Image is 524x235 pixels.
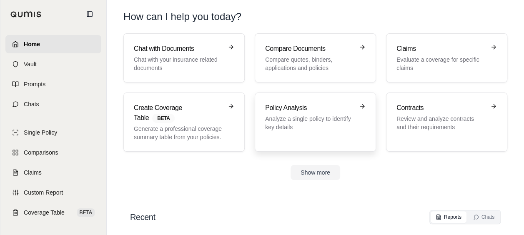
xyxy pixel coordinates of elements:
[83,7,96,21] button: Collapse sidebar
[24,188,63,197] span: Custom Report
[5,163,101,182] a: Claims
[473,214,494,220] div: Chats
[265,44,354,54] h3: Compare Documents
[5,203,101,222] a: Coverage TableBETA
[5,183,101,202] a: Custom Report
[386,33,507,82] a: ClaimsEvaluate a coverage for specific claims
[77,208,95,217] span: BETA
[123,92,245,152] a: Create Coverage TableBETAGenerate a professional coverage summary table from your policies.
[396,44,485,54] h3: Claims
[123,10,507,23] h1: How can I help you today?
[134,55,223,72] p: Chat with your insurance related documents
[5,95,101,113] a: Chats
[468,211,499,223] button: Chats
[396,115,485,131] p: Review and analyze contracts and their requirements
[431,211,466,223] button: Reports
[24,80,45,88] span: Prompts
[10,11,42,17] img: Qumis Logo
[24,128,57,137] span: Single Policy
[436,214,461,220] div: Reports
[265,103,354,113] h3: Policy Analysis
[24,168,42,177] span: Claims
[5,55,101,73] a: Vault
[396,55,485,72] p: Evaluate a coverage for specific claims
[255,33,376,82] a: Compare DocumentsCompare quotes, binders, applications and policies
[24,60,37,68] span: Vault
[24,100,39,108] span: Chats
[134,103,223,123] h3: Create Coverage Table
[5,75,101,93] a: Prompts
[5,143,101,162] a: Comparisons
[265,115,354,131] p: Analyze a single policy to identify key details
[24,148,58,157] span: Comparisons
[255,92,376,152] a: Policy AnalysisAnalyze a single policy to identify key details
[24,208,65,217] span: Coverage Table
[130,211,155,223] h2: Recent
[152,114,175,123] span: BETA
[386,92,507,152] a: ContractsReview and analyze contracts and their requirements
[134,125,223,141] p: Generate a professional coverage summary table from your policies.
[265,55,354,72] p: Compare quotes, binders, applications and policies
[123,33,245,82] a: Chat with DocumentsChat with your insurance related documents
[5,123,101,142] a: Single Policy
[134,44,223,54] h3: Chat with Documents
[24,40,40,48] span: Home
[5,35,101,53] a: Home
[396,103,485,113] h3: Contracts
[291,165,340,180] button: Show more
